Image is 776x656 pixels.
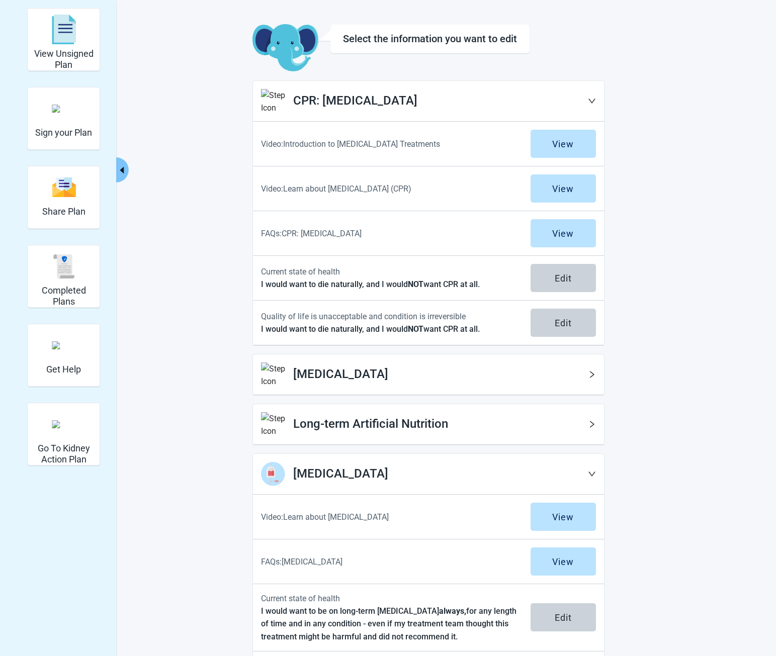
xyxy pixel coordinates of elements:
[555,273,572,283] div: Edit
[531,174,596,203] button: View
[555,612,572,622] div: Edit
[588,97,596,105] span: down
[261,592,519,605] p: Current state of health
[531,503,596,531] button: View
[552,139,574,149] div: View
[261,227,519,240] p: FAQs: CPR: [MEDICAL_DATA]
[52,176,76,198] img: svg%3e
[261,555,519,568] p: FAQs: [MEDICAL_DATA]
[261,511,519,523] p: Video: Learn about [MEDICAL_DATA]
[531,309,596,337] button: Edit
[261,324,480,334] label: I would want to die naturally, and I would want CPR at all.
[52,105,76,113] img: make_plan_official.svg
[32,285,96,307] h2: Completed Plans
[27,87,100,150] div: Sign your Plan
[35,127,92,138] h2: Sign your Plan
[588,370,596,379] span: right
[27,166,100,229] div: Share Plan
[552,183,574,194] div: View
[52,420,76,428] img: kidney_action_plan.svg
[52,15,76,45] img: svg%3e
[27,8,100,71] div: View Unsigned Plan
[552,556,574,567] div: View
[531,547,596,576] button: View
[27,245,100,308] div: Completed Plans
[27,324,100,387] div: Get Help
[261,412,285,436] img: Step Icon
[261,606,516,641] label: I would want to be on long-term [MEDICAL_DATA] for any length of time and in any condition - even...
[293,365,588,384] h2: [MEDICAL_DATA]
[261,279,480,289] label: I would want to die naturally, and I would want CPR at all.
[531,219,596,247] button: View
[531,264,596,292] button: Edit
[408,324,423,334] strong: NOT
[27,403,100,465] div: Go To Kidney Action Plan
[261,462,285,486] img: Step Icon
[46,364,81,375] h2: Get Help
[261,182,519,195] p: Video: Learn about [MEDICAL_DATA] (CPR)
[552,228,574,238] div: View
[261,89,285,113] img: Step Icon
[117,165,127,175] span: caret-left
[588,420,596,428] span: right
[531,130,596,158] button: View
[408,279,423,289] strong: NOT
[293,415,588,434] h2: Long-term Artificial Nutrition
[555,318,572,328] div: Edit
[261,265,519,278] p: Current state of health
[552,512,574,522] div: View
[293,91,588,111] h2: CPR: [MEDICAL_DATA]
[52,254,76,278] img: svg%3e
[439,606,466,616] strong: always,
[42,206,85,217] h2: Share Plan
[32,443,96,464] h2: Go To Kidney Action Plan
[261,310,519,323] p: Quality of life is unacceptable and condition is irreversible
[32,48,96,70] h2: View Unsigned Plan
[343,33,517,45] h1: Select the information you want to edit
[531,603,596,631] button: Edit
[52,341,76,349] img: person-question.svg
[116,157,129,182] button: Collapse menu
[588,470,596,478] span: down
[261,138,519,150] p: Video: Introduction to [MEDICAL_DATA] Treatments
[252,24,318,72] img: Koda Elephant
[293,464,588,484] h2: [MEDICAL_DATA]
[261,362,285,387] img: Step Icon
